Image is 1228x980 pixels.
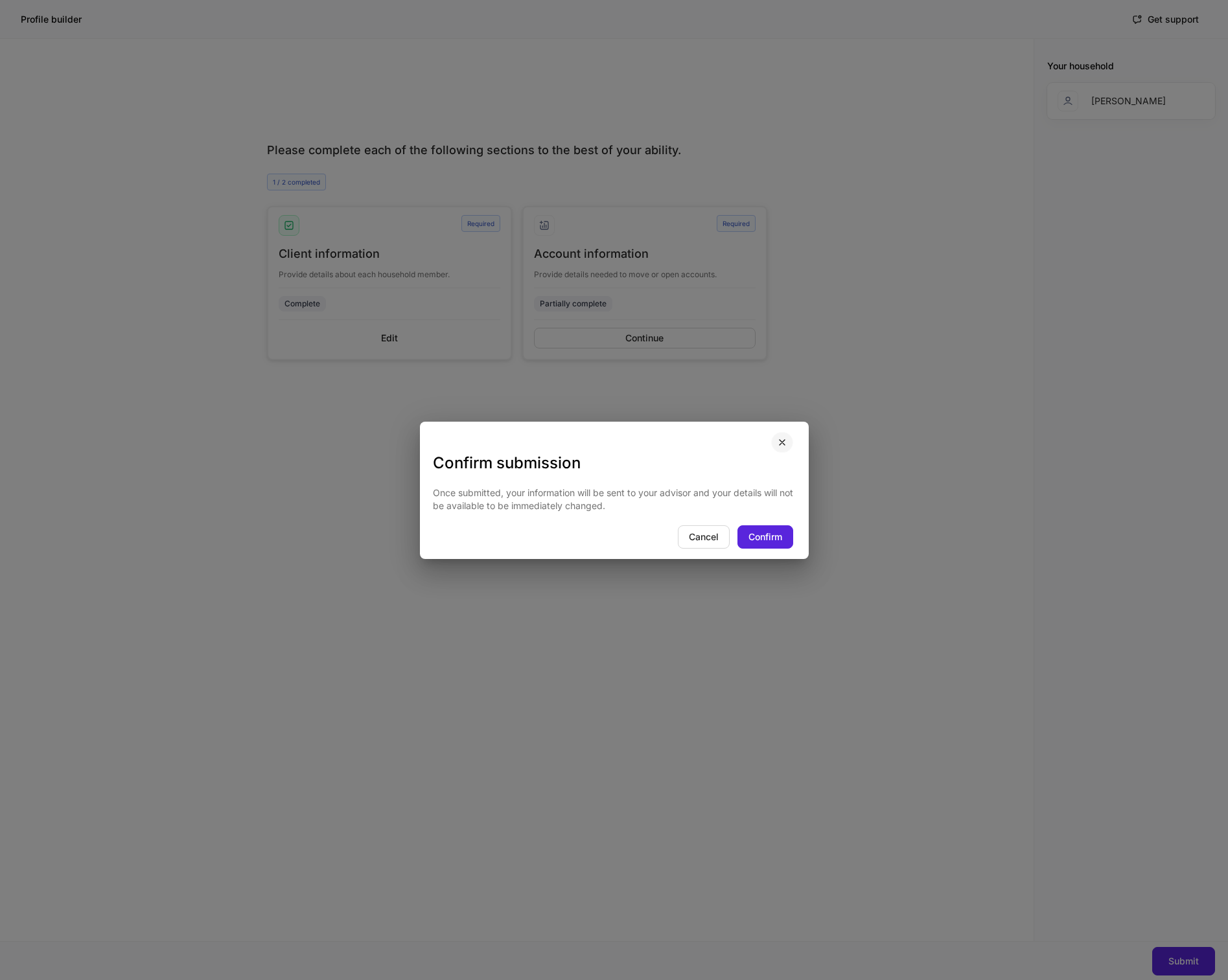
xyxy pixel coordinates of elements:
[737,525,793,549] button: Confirm
[678,525,730,549] button: Cancel
[433,486,796,512] p: Once submitted, your information will be sent to your advisor and your details will not be availa...
[433,453,796,473] h3: Confirm submission
[689,532,719,541] div: Cancel
[748,532,782,541] div: Confirm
